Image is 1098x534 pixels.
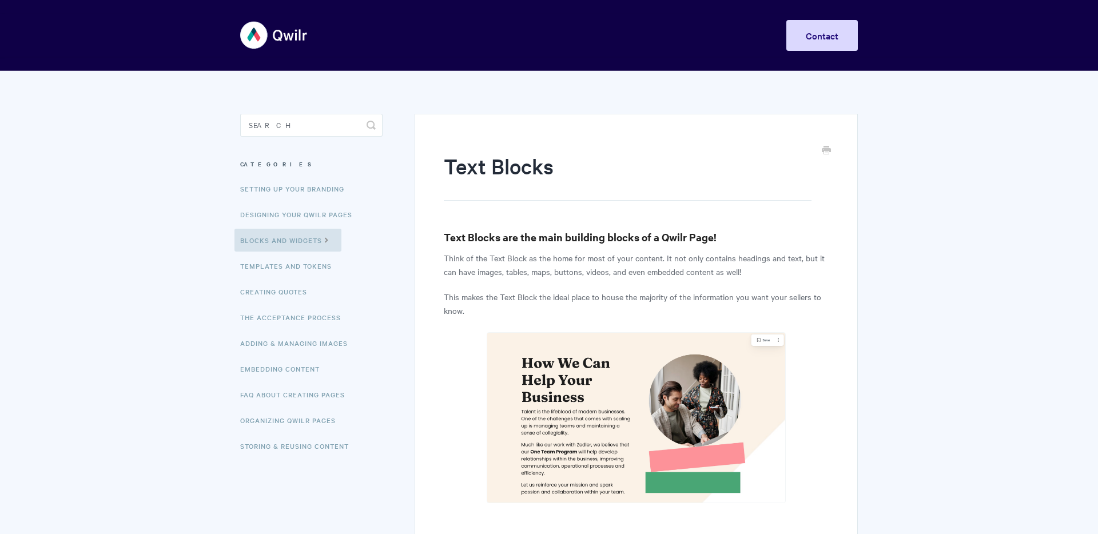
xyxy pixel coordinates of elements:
p: This makes the Text Block the ideal place to house the majority of the information you want your ... [444,290,829,317]
h1: Text Blocks [444,152,811,201]
a: Creating Quotes [240,280,316,303]
a: Adding & Managing Images [240,332,356,354]
a: Templates and Tokens [240,254,340,277]
input: Search [240,114,383,137]
a: Setting up your Branding [240,177,353,200]
a: Blocks and Widgets [234,229,341,252]
h3: Categories [240,154,383,174]
a: Embedding Content [240,357,328,380]
h3: Text Blocks are the main building blocks of a Qwilr Page! [444,229,829,245]
a: FAQ About Creating Pages [240,383,353,406]
a: Contact [786,20,858,51]
a: Storing & Reusing Content [240,435,357,457]
a: Designing Your Qwilr Pages [240,203,361,226]
img: Qwilr Help Center [240,14,308,57]
a: Print this Article [822,145,831,157]
a: The Acceptance Process [240,306,349,329]
p: Think of the Text Block as the home for most of your content. It not only contains headings and t... [444,251,829,278]
a: Organizing Qwilr Pages [240,409,344,432]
